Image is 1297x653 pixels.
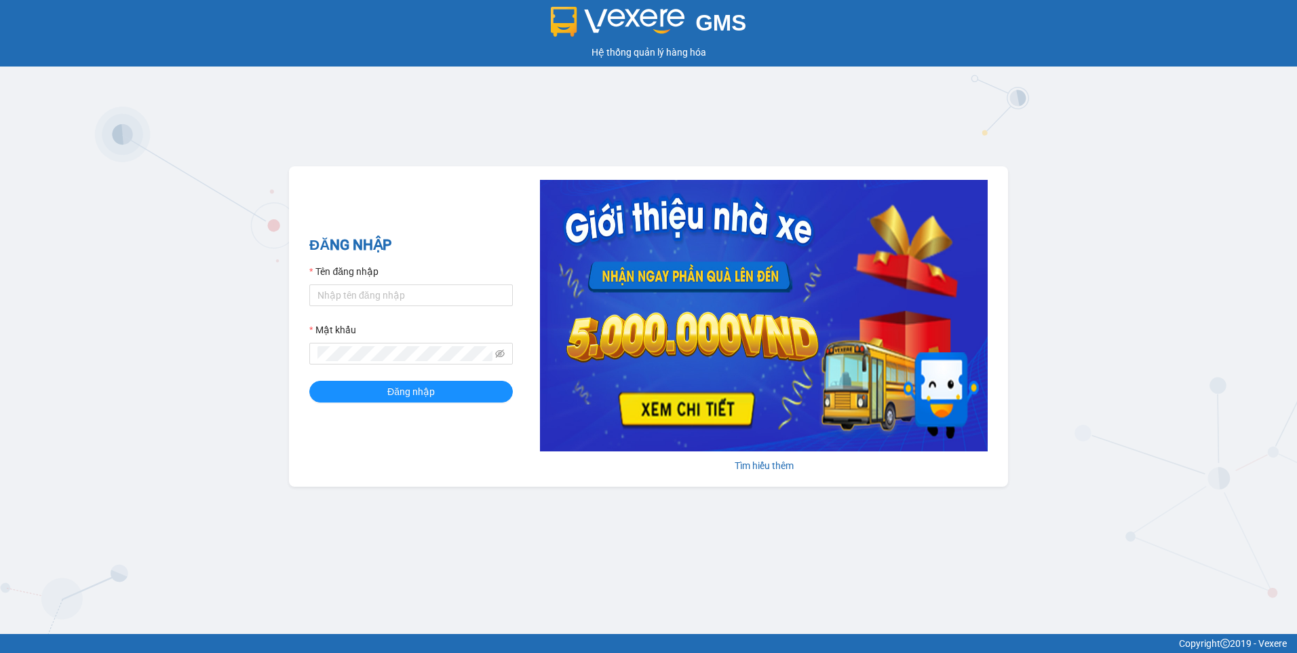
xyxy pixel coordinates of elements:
img: banner-0 [540,180,988,451]
div: Hệ thống quản lý hàng hóa [3,45,1294,60]
h2: ĐĂNG NHẬP [309,234,513,257]
a: GMS [551,20,747,31]
span: copyright [1220,639,1230,648]
label: Tên đăng nhập [309,264,379,279]
input: Tên đăng nhập [309,284,513,306]
div: Tìm hiểu thêm [540,458,988,473]
div: Copyright 2019 - Vexere [10,636,1287,651]
button: Đăng nhập [309,381,513,403]
span: eye-invisible [495,349,505,358]
img: logo 2 [551,7,685,37]
span: GMS [695,10,746,35]
input: Mật khẩu [317,346,492,361]
label: Mật khẩu [309,322,356,337]
span: Đăng nhập [387,384,435,399]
